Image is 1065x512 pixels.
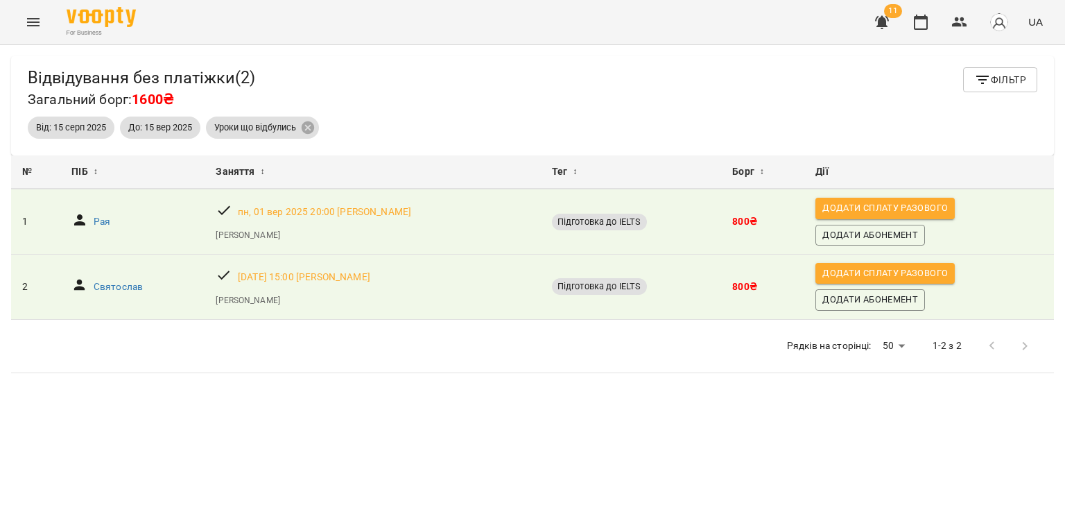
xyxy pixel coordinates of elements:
[67,28,136,37] span: For Business
[732,281,757,292] b: 800 ₴
[884,4,902,18] span: 11
[120,121,200,134] span: До: 15 вер 2025
[963,67,1037,92] button: Фільтр
[206,117,319,139] div: Уроки що відбулись
[28,67,255,89] h5: Відвідування без платіжки ( 2 )
[822,200,948,216] span: Додати сплату разового
[132,92,173,108] span: 1600₴
[206,121,304,134] span: Уроки що відбулись
[28,89,255,110] h6: Загальний борг:
[67,7,136,27] img: Voopty Logo
[815,263,955,284] button: Додати сплату разового
[71,164,87,180] span: ПІБ
[787,339,872,353] p: Рядків на сторінці:
[1028,15,1043,29] span: UA
[815,198,955,219] button: Додати сплату разового
[815,225,925,246] button: Додати Абонемент
[815,289,925,310] button: Додати Абонемент
[94,280,143,294] a: Святослав
[22,164,49,180] div: №
[933,339,962,353] p: 1-2 з 2
[216,164,254,180] span: Заняття
[94,215,110,229] a: Рая
[28,121,114,134] span: Від: 15 серп 2025
[552,280,647,293] span: Підготовка до IELTS
[760,164,764,180] span: ↕
[974,71,1026,88] span: Фільтр
[94,164,98,180] span: ↕
[552,216,647,228] span: Підготовка до IELTS
[573,164,577,180] span: ↕
[989,12,1009,32] img: avatar_s.png
[238,205,411,219] a: пн, 01 вер 2025 20:00 [PERSON_NAME]
[732,216,757,227] b: 800 ₴
[815,164,1043,180] div: Дії
[11,255,60,320] td: 2
[877,336,910,356] div: 50
[732,164,754,180] span: Борг
[552,164,567,180] span: Тег
[1023,9,1048,35] button: UA
[17,6,50,39] button: Menu
[822,292,918,307] span: Додати Абонемент
[11,189,60,254] td: 1
[822,266,948,281] span: Додати сплату разового
[261,164,265,180] span: ↕
[216,294,279,307] a: [PERSON_NAME]
[216,229,279,241] a: [PERSON_NAME]
[238,271,370,284] a: [DATE] 15:00 [PERSON_NAME]
[822,228,918,243] span: Додати Абонемент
